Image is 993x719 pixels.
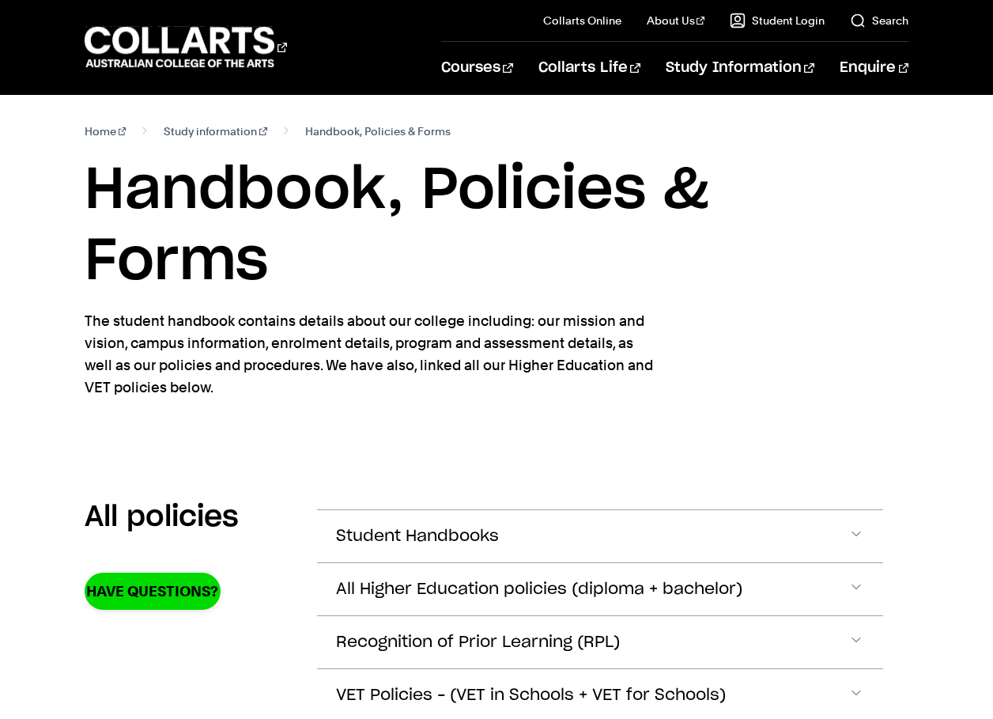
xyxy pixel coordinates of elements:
[85,155,909,297] h1: Handbook, Policies & Forms
[441,42,513,94] a: Courses
[164,120,267,142] a: Study information
[305,120,451,142] span: Handbook, Policies & Forms
[85,500,239,535] h2: All policies
[317,616,883,668] button: Recognition of Prior Learning (RPL)
[647,13,705,28] a: About Us
[85,310,662,399] p: The student handbook contains details about our college including: our mission and vision, campus...
[666,42,814,94] a: Study Information
[336,687,726,705] span: VET Policies – (VET in Schools + VET for Schools)
[336,581,742,599] span: All Higher Education policies (diploma + bachelor)
[85,120,126,142] a: Home
[850,13,908,28] a: Search
[85,25,287,70] div: Go to homepage
[317,563,883,615] button: All Higher Education policies (diploma + bachelor)
[840,42,908,94] a: Enquire
[85,573,221,610] a: Have Questions?
[538,42,640,94] a: Collarts Life
[730,13,825,28] a: Student Login
[317,510,883,562] button: Student Handbooks
[336,528,499,546] span: Student Handbooks
[543,13,621,28] a: Collarts Online
[336,634,620,652] span: Recognition of Prior Learning (RPL)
